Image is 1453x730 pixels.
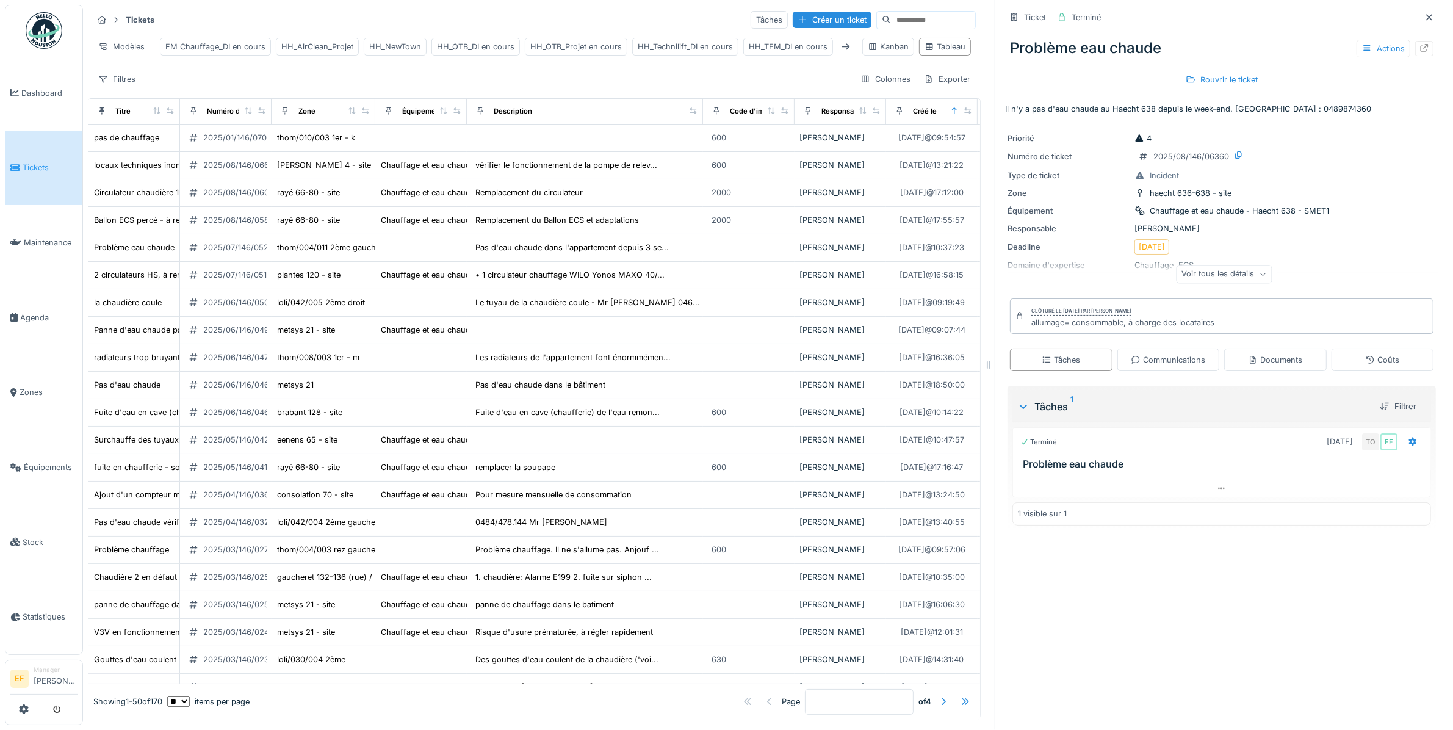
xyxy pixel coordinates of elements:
[900,269,964,281] div: [DATE] @ 16:58:15
[1008,187,1130,199] div: Zone
[26,12,62,49] img: Badge_color-CXgf-gQk.svg
[5,280,82,355] a: Agenda
[277,297,365,308] div: loli/042/005 2ème droit
[799,187,881,198] div: [PERSON_NAME]
[94,599,233,610] div: panne de chauffage dans le batiment
[1131,354,1205,366] div: Communications
[94,407,213,418] div: Fuite d'eau en cave (chaufferie)
[381,489,569,501] div: Chauffage et eau chaude - Consolation 70 - Avant
[749,41,827,52] div: HH_TEM_DI en cours
[475,297,700,308] div: Le tuyau de la chaudière coule - Mr [PERSON_NAME] 046...
[277,571,480,583] div: gaucheret 132-136 (rue) / [PERSON_NAME] 8-12 - site
[381,599,521,610] div: Chauffage et eau chaude - Metsys 21
[23,611,78,623] span: Statistiques
[1031,317,1214,328] div: allumage= consommable, à charge des locataires
[277,654,345,665] div: loli/030/004 2ème
[34,665,78,692] li: [PERSON_NAME]
[1150,187,1231,199] div: haecht 636-638 - site
[475,352,671,363] div: Les radiateurs de l'appartement font énormmémen...
[901,626,963,638] div: [DATE] @ 12:01:31
[782,696,800,707] div: Page
[203,489,279,501] div: 2025/04/146/03642
[799,379,881,391] div: [PERSON_NAME]
[93,696,162,707] div: Showing 1 - 50 of 170
[1134,132,1152,144] div: 4
[475,681,593,693] div: OUARIACHI [PHONE_NUMBER]
[899,516,965,528] div: [DATE] @ 13:40:55
[94,434,379,446] div: Surchauffe des tuyaux de chauffage – [STREET_ADDRESS][PERSON_NAME]
[855,70,916,88] div: Colonnes
[207,106,265,117] div: Numéro de ticket
[899,489,965,501] div: [DATE] @ 13:24:50
[925,41,965,52] div: Tableau
[1005,103,1438,115] p: Il n'y a pas d'eau chaude au Haecht 638 depuis le week-end. [GEOGRAPHIC_DATA] : 0489874360
[203,187,278,198] div: 2025/08/146/06074
[475,626,653,638] div: Risque d'usure prématurée, à régler rapidement
[1365,354,1399,366] div: Coûts
[1357,40,1410,57] div: Actions
[1070,399,1073,414] sup: 1
[10,665,78,695] a: EF Manager[PERSON_NAME]
[203,654,279,665] div: 2025/03/146/02328
[793,12,871,28] div: Créer un ticket
[899,379,965,391] div: [DATE] @ 18:50:00
[203,407,277,418] div: 2025/06/146/04651
[712,187,731,198] div: 2000
[712,654,726,665] div: 630
[203,269,276,281] div: 2025/07/146/05100
[94,489,201,501] div: Ajout d'un compteur mazout
[475,214,639,226] div: Remplacement du Ballon ECS et adaptations
[475,654,658,665] div: Des gouttes d'eau coulent de la chaudière ('voi...
[93,70,141,88] div: Filtres
[5,131,82,206] a: Tickets
[277,461,340,473] div: rayé 66-80 - site
[1024,12,1046,23] div: Ticket
[730,106,791,117] div: Code d'imputation
[94,324,230,336] div: Panne d'eau chaude panne générale
[1005,32,1438,64] div: Problème eau chaude
[298,106,315,117] div: Zone
[799,297,881,308] div: [PERSON_NAME]
[5,505,82,580] a: Stock
[799,626,881,638] div: [PERSON_NAME]
[115,106,131,117] div: Titre
[20,312,78,323] span: Agenda
[5,205,82,280] a: Maintenance
[1139,241,1165,253] div: [DATE]
[94,544,169,555] div: Problème chauffage
[1362,433,1379,450] div: TO
[799,352,881,363] div: [PERSON_NAME]
[901,461,964,473] div: [DATE] @ 17:16:47
[203,626,278,638] div: 2025/03/146/02487
[475,599,614,610] div: panne de chauffage dans le batiment
[1150,170,1179,181] div: Incident
[369,41,421,52] div: HH_NewTown
[475,379,605,391] div: Pas d'eau chaude dans le bâtiment
[121,14,159,26] strong: Tickets
[34,665,78,674] div: Manager
[437,41,514,52] div: HH_OTB_DI en cours
[381,159,564,171] div: Chauffage et eau chaude - [PERSON_NAME] 4-6
[5,580,82,655] a: Statistiques
[277,242,380,253] div: thom/004/011 2ème gauche
[94,461,309,473] div: fuite en chaufferie - soupape sécurité sur échangeur ECS
[900,242,965,253] div: [DATE] @ 10:37:23
[1031,307,1131,316] div: Clôturé le [DATE] par [PERSON_NAME]
[918,70,976,88] div: Exporter
[277,407,342,418] div: brabant 128 - site
[277,516,375,528] div: loli/042/004 2ème gauche
[277,159,371,171] div: [PERSON_NAME] 4 - site
[799,516,881,528] div: [PERSON_NAME]
[799,654,881,665] div: [PERSON_NAME]
[277,379,314,391] div: metsys 21
[5,56,82,131] a: Dashboard
[277,599,335,610] div: metsys 21 - site
[1008,132,1130,144] div: Priorité
[203,242,277,253] div: 2025/07/146/05277
[900,434,964,446] div: [DATE] @ 10:47:57
[1380,433,1397,450] div: EF
[1020,437,1057,447] div: Terminé
[475,269,665,281] div: • 1 circulateur chauffage WILO Yonos MAXO 40/...
[1248,354,1302,366] div: Documents
[165,41,265,52] div: FM Chauffage_DI en cours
